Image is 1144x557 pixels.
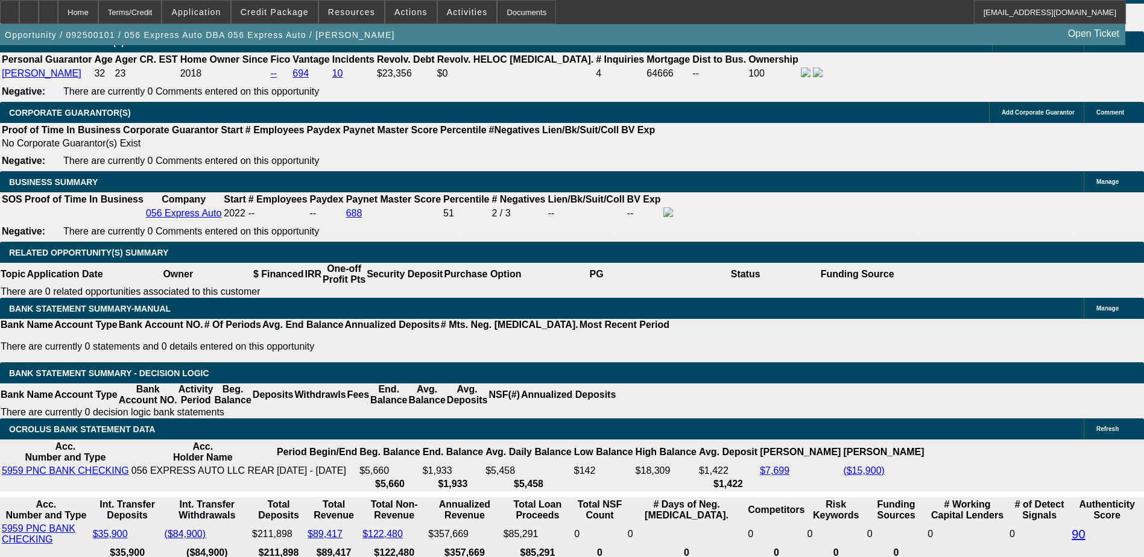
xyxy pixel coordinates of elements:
[118,383,178,406] th: Bank Account NO.
[2,156,45,166] b: Negative:
[346,208,362,218] a: 688
[232,1,318,24] button: Credit Package
[347,383,370,406] th: Fees
[63,156,319,166] span: There are currently 0 Comments entered on this opportunity
[1072,527,1085,541] a: 90
[485,478,572,490] th: $5,458
[131,465,275,477] td: 056 EXPRESS AUTO LLC REAR
[579,319,670,331] th: Most Recent Period
[123,125,218,135] b: Corporate Guarantor
[1096,109,1124,116] span: Comment
[307,125,341,135] b: Paydex
[574,465,634,477] td: $142
[346,194,441,204] b: Paynet Master Score
[627,523,746,546] td: 0
[2,465,129,476] a: 5959 PNC BANK CHECKING
[1002,109,1075,116] span: Add Corporate Guarantor
[428,529,501,540] div: $357,669
[328,7,375,17] span: Resources
[309,207,344,220] td: --
[131,441,275,464] th: Acc. Holder Name
[93,529,128,539] a: $35,900
[2,68,81,78] a: [PERSON_NAME]
[671,263,820,286] th: Status
[1096,178,1119,185] span: Manage
[1009,499,1070,521] th: # of Detect Signals
[224,194,245,204] b: Start
[627,194,661,204] b: BV Exp
[437,54,594,65] b: Revolv. HELOC [MEDICAL_DATA].
[663,207,673,217] img: facebook-icon.png
[221,125,242,135] b: Start
[344,319,440,331] th: Annualized Deposits
[241,7,309,17] span: Credit Package
[492,208,546,219] div: 2 / 3
[253,263,305,286] th: $ Financed
[489,125,540,135] b: #Negatives
[92,499,163,521] th: Int. Transfer Deposits
[304,263,322,286] th: IRR
[867,523,926,546] td: 0
[2,54,92,65] b: Personal Guarantor
[447,7,488,17] span: Activities
[503,499,573,521] th: Total Loan Proceeds
[180,68,202,78] span: 2018
[359,441,420,464] th: Beg. Balance
[9,304,171,313] span: BANK STATEMENT SUMMARY-MANUAL
[292,54,329,65] b: Vantage
[928,529,933,539] span: 0
[146,208,221,218] a: 056 Express Auto
[621,125,655,135] b: BV Exp
[2,523,75,544] a: 5959 PNC BANK CHECKING
[332,54,374,65] b: Incidents
[488,383,520,406] th: NSF(#)
[422,441,484,464] th: End. Balance
[1,441,130,464] th: Acc. Number and Type
[820,263,895,286] th: Funding Source
[1063,24,1124,44] a: Open Ticket
[646,54,690,65] b: Mortgage
[1,124,121,136] th: Proof of Time In Business
[635,465,697,477] td: $18,309
[574,441,634,464] th: Low Balance
[359,478,420,490] th: $5,660
[294,383,346,406] th: Withdrawls
[748,54,798,65] b: Ownership
[698,478,758,490] th: $1,422
[692,67,747,80] td: --
[9,424,155,434] span: OCROLUS BANK STATEMENT DATA
[162,1,230,24] button: Application
[547,207,625,220] td: --
[520,383,616,406] th: Annualized Deposits
[94,54,112,65] b: Age
[627,207,662,220] td: --
[270,68,277,78] a: --
[276,465,358,477] td: [DATE] - [DATE]
[332,68,343,78] a: 10
[595,67,645,80] td: 4
[443,263,522,286] th: Purchase Option
[843,465,885,476] a: ($15,900)
[24,194,144,206] th: Proof of Time In Business
[807,523,865,546] td: 0
[322,263,366,286] th: One-off Profit Pts
[54,319,118,331] th: Account Type
[747,523,805,546] td: 0
[2,226,45,236] b: Negative:
[440,319,579,331] th: # Mts. Neg. [MEDICAL_DATA].
[759,441,841,464] th: [PERSON_NAME]
[292,68,309,78] a: 694
[1096,426,1119,432] span: Refresh
[362,529,403,539] a: $122,480
[646,67,691,80] td: 64666
[362,499,426,521] th: Total Non-Revenue
[492,194,546,204] b: # Negatives
[118,319,204,331] th: Bank Account NO.
[276,441,358,464] th: Period Begin/End
[180,54,268,65] b: Home Owner Since
[1,499,91,521] th: Acc. Number and Type
[9,177,98,187] span: BUSINESS SUMMARY
[178,383,214,406] th: Activity Period
[63,86,319,96] span: There are currently 0 Comments entered on this opportunity
[446,383,488,406] th: Avg. Deposits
